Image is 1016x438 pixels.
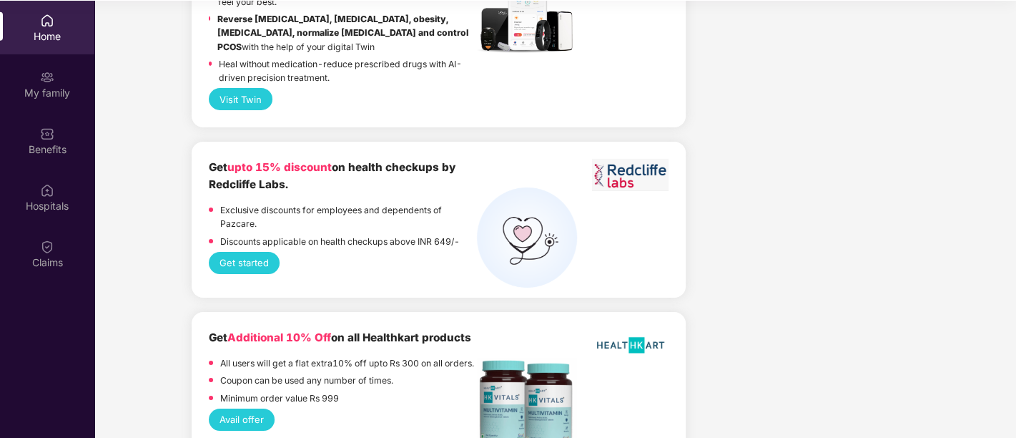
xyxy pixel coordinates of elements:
img: Screenshot%202023-06-01%20at%2011.51.45%20AM.png [592,159,669,191]
span: Additional 10% Off [227,331,331,344]
button: Visit Twin [209,88,272,110]
img: svg+xml;base64,PHN2ZyBpZD0iQmVuZWZpdHMiIHhtbG5zPSJodHRwOi8vd3d3LnczLm9yZy8yMDAwL3N2ZyIgd2lkdGg9Ij... [40,127,54,141]
button: Avail offer [209,409,275,431]
p: Coupon can be used any number of times. [220,374,393,387]
button: Get started [209,252,280,274]
img: HealthKart-Logo-702x526.png [592,329,669,361]
img: svg+xml;base64,PHN2ZyB3aWR0aD0iMjAiIGhlaWdodD0iMjAiIHZpZXdCb3g9IjAgMCAyMCAyMCIgZmlsbD0ibm9uZSIgeG... [40,70,54,84]
p: with the help of your digital Twin [217,12,477,54]
img: svg+xml;base64,PHN2ZyBpZD0iSG9tZSIgeG1sbnM9Imh0dHA6Ly93d3cudzMub3JnLzIwMDAvc3ZnIiB3aWR0aD0iMjAiIG... [40,14,54,28]
p: Exclusive discounts for employees and dependents of Pazcare. [220,203,477,231]
img: svg+xml;base64,PHN2ZyBpZD0iSG9zcGl0YWxzIiB4bWxucz0iaHR0cDovL3d3dy53My5vcmcvMjAwMC9zdmciIHdpZHRoPS... [40,183,54,198]
strong: Reverse [MEDICAL_DATA], [MEDICAL_DATA], obesity, [MEDICAL_DATA], normalize [MEDICAL_DATA] and con... [217,14,468,52]
p: Discounts applicable on health checkups above INR 649/- [220,235,460,248]
p: Heal without medication-reduce prescribed drugs with AI-driven precision treatment. [219,57,477,85]
p: All users will get a flat extra10% off upto Rs 300 on all orders. [220,356,474,370]
span: upto 15% discount [227,160,332,174]
img: svg+xml;base64,PHN2ZyBpZD0iQ2xhaW0iIHhtbG5zPSJodHRwOi8vd3d3LnczLm9yZy8yMDAwL3N2ZyIgd2lkdGg9IjIwIi... [40,240,54,254]
img: health%20check%20(1).png [477,188,577,288]
b: Get on health checkups by Redcliffe Labs. [209,160,455,191]
b: Get on all Healthkart products [209,331,471,344]
p: Minimum order value Rs 999 [220,391,339,405]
